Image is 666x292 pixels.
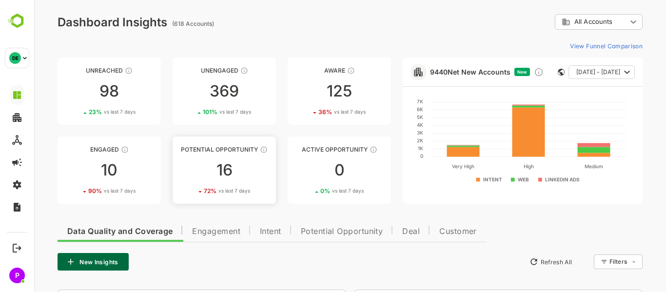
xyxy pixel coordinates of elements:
a: Active OpportunityThese accounts have open opportunities which might be at any of the Sales Stage... [254,136,357,204]
div: Unengaged [138,67,242,74]
div: These accounts are warm, further nurturing would qualify them to MQAs [87,146,95,154]
a: AwareThese accounts have just entered the buying cycle and need further nurturing12536%vs last 7 ... [254,58,357,125]
button: Logout [10,241,23,254]
span: vs last 7 days [300,108,332,116]
text: 4K [383,122,389,128]
button: [DATE] - [DATE] [534,65,601,79]
div: 0 [254,162,357,178]
div: P [9,268,25,283]
div: 0 % [286,187,330,195]
button: Refresh All [491,254,542,270]
div: 36 % [284,108,332,116]
div: These accounts have just entered the buying cycle and need further nurturing [313,67,321,75]
div: Unreached [23,67,127,74]
div: 101 % [169,108,217,116]
div: 23 % [55,108,101,116]
text: 7K [383,98,389,104]
div: All Accounts [528,18,593,26]
div: All Accounts [521,13,608,32]
a: Potential OpportunityThese accounts are MQAs and can be passed on to Inside Sales1672%vs last 7 days [138,136,242,204]
span: Deal [368,228,386,235]
span: vs last 7 days [185,108,217,116]
text: 3K [383,130,389,136]
img: BambooboxLogoMark.f1c84d78b4c51b1a7b5f700c9845e183.svg [5,12,30,30]
a: UnreachedThese accounts have not been engaged with for a defined time period9823%vs last 7 days [23,58,127,125]
div: 10 [23,162,127,178]
span: vs last 7 days [70,187,101,195]
span: [DATE] - [DATE] [542,66,586,78]
text: 2K [383,137,389,143]
div: 98 [23,83,127,99]
span: Customer [405,228,443,235]
div: These accounts are MQAs and can be passed on to Inside Sales [226,146,234,154]
text: 0 [386,153,389,159]
div: This card does not support filter and segments [524,69,530,76]
text: 5K [383,114,389,120]
div: 16 [138,162,242,178]
text: Very High [418,163,440,170]
span: Engagement [158,228,206,235]
text: High [490,163,500,170]
div: Potential Opportunity [138,146,242,153]
span: New [483,69,493,75]
span: All Accounts [540,18,578,25]
div: Discover new ICP-fit accounts showing engagement — via intent surges, anonymous website visits, L... [500,67,509,77]
span: vs last 7 days [70,108,101,116]
span: Data Quality and Coverage [33,228,138,235]
span: Potential Opportunity [267,228,349,235]
div: 90 % [54,187,101,195]
text: Medium [550,163,569,169]
ag: (618 Accounts) [138,20,183,27]
a: UnengagedThese accounts have not shown enough engagement and need nurturing369101%vs last 7 days [138,58,242,125]
div: Filters [575,258,593,265]
span: vs last 7 days [298,187,330,195]
div: Engaged [23,146,127,153]
span: Intent [226,228,247,235]
div: These accounts have not shown enough engagement and need nurturing [206,67,214,75]
div: 72 % [170,187,216,195]
text: 1K [384,145,389,151]
div: Active Opportunity [254,146,357,153]
div: These accounts have not been engaged with for a defined time period [91,67,98,75]
div: Filters [574,253,608,271]
div: Dashboard Insights [23,15,133,29]
span: vs last 7 days [184,187,216,195]
div: DE [9,52,21,64]
a: 9440Net New Accounts [396,68,476,76]
button: New Insights [23,253,95,271]
button: View Funnel Comparison [532,38,608,54]
div: Aware [254,67,357,74]
text: 6K [383,106,389,112]
div: 125 [254,83,357,99]
div: These accounts have open opportunities which might be at any of the Sales Stages [335,146,343,154]
a: EngagedThese accounts are warm, further nurturing would qualify them to MQAs1090%vs last 7 days [23,136,127,204]
div: 369 [138,83,242,99]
